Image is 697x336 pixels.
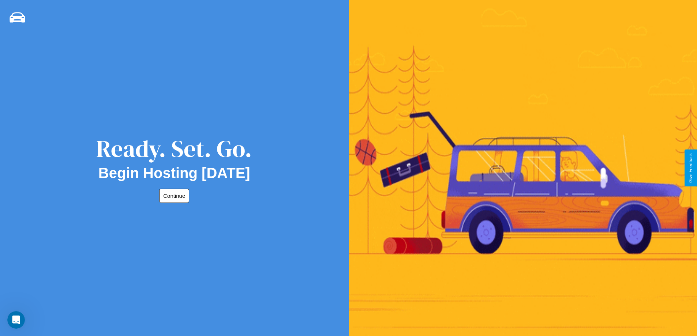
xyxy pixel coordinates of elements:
iframe: Intercom live chat [7,311,25,329]
h2: Begin Hosting [DATE] [98,165,250,181]
div: Ready. Set. Go. [96,132,252,165]
button: Continue [159,189,189,203]
div: Give Feedback [688,153,693,183]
